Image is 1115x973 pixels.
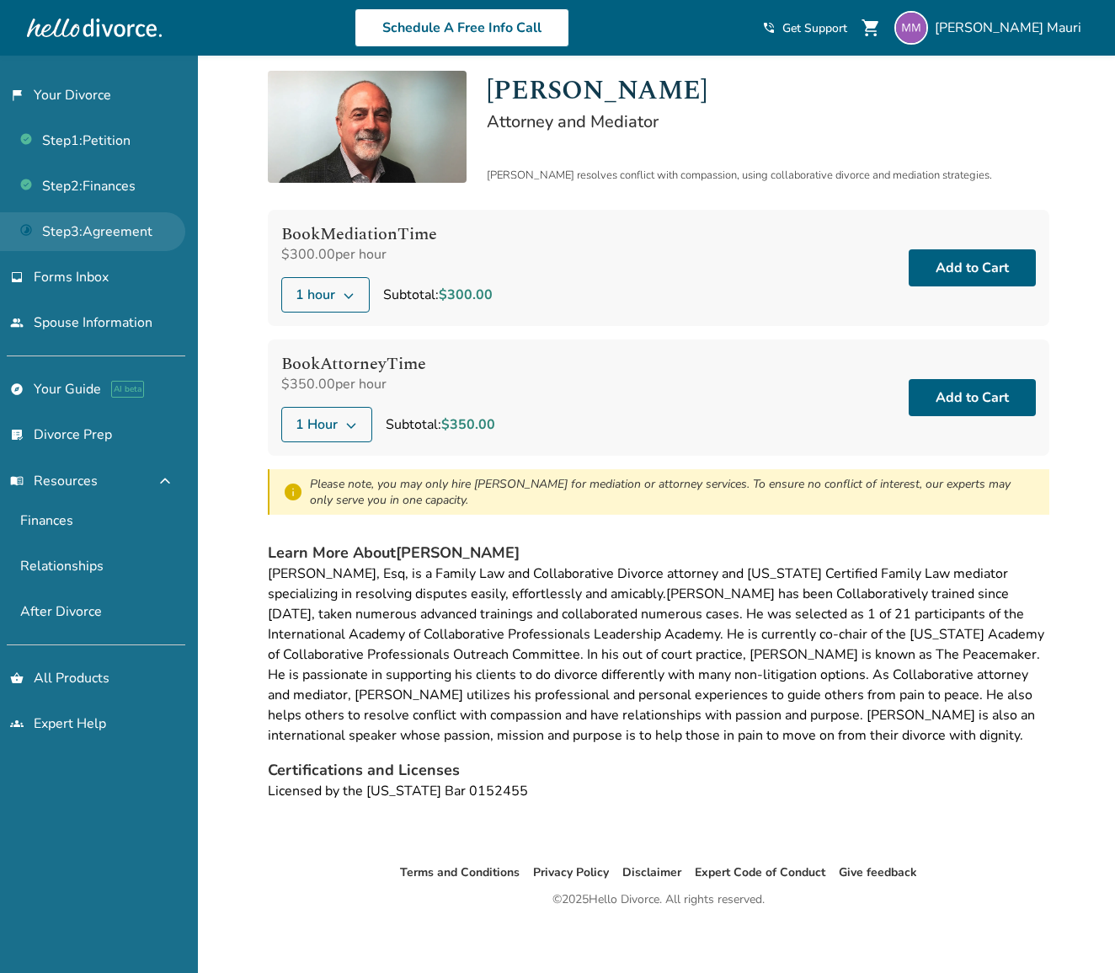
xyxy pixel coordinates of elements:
h4: Book Attorney Time [281,353,495,375]
span: expand_less [155,471,175,491]
iframe: Chat Widget [1031,892,1115,973]
span: shopping_cart [861,18,881,38]
a: Terms and Conditions [400,864,520,880]
a: phone_in_talkGet Support [762,20,847,36]
span: 1 hour [296,285,335,305]
span: [PERSON_NAME] Mauri [935,19,1088,37]
h1: [PERSON_NAME] [487,71,1049,110]
div: [PERSON_NAME] resolves conflict with compassion, using collaborative divorce and mediation strate... [487,168,1049,183]
div: $350.00 per hour [281,375,495,393]
div: Subtotal: [386,414,495,435]
h4: Certifications and Licenses [268,759,1049,781]
a: Privacy Policy [533,864,609,880]
div: Please note, you may only hire [PERSON_NAME] for mediation or attorney services. To ensure no con... [310,476,1036,508]
span: $300.00 [439,286,493,304]
img: Anthony Diaz [268,71,467,183]
a: Schedule A Free Info Call [355,8,569,47]
h4: Learn More About [PERSON_NAME] [268,542,1049,564]
span: shopping_basket [10,671,24,685]
span: 1 Hour [296,414,338,435]
span: list_alt_check [10,428,24,441]
li: Disclaimer [622,863,681,883]
div: © 2025 Hello Divorce. All rights reserved. [552,890,765,910]
h4: Book Mediation Time [281,223,493,245]
a: Expert Code of Conduct [695,864,825,880]
span: $350.00 [441,415,495,434]
span: explore [10,382,24,396]
li: Give feedback [839,863,917,883]
span: people [10,316,24,329]
span: [PERSON_NAME], Esq, is a Family Law and Collaborative Divorce attorney and [US_STATE] Certified F... [268,564,1008,603]
span: AI beta [111,381,144,398]
span: flag_2 [10,88,24,102]
button: Add to Cart [909,379,1036,416]
div: [PERSON_NAME] has been Collaboratively trained since [DATE], taken numerous advanced trainings an... [268,564,1049,746]
div: Licensed by the [US_STATE] Bar 0152455 [268,781,1049,801]
button: 1 hour [281,277,370,313]
span: Get Support [782,20,847,36]
img: michelle.dowd@outlook.com [894,11,928,45]
span: info [283,482,303,502]
button: 1 Hour [281,407,372,442]
button: Add to Cart [909,249,1036,286]
h2: Attorney and Mediator [487,110,1049,133]
div: Subtotal: [383,285,493,305]
div: $300.00 per hour [281,245,493,264]
span: inbox [10,270,24,284]
span: Forms Inbox [34,268,109,286]
span: groups [10,717,24,730]
span: phone_in_talk [762,21,776,35]
span: Resources [10,472,98,490]
span: menu_book [10,474,24,488]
